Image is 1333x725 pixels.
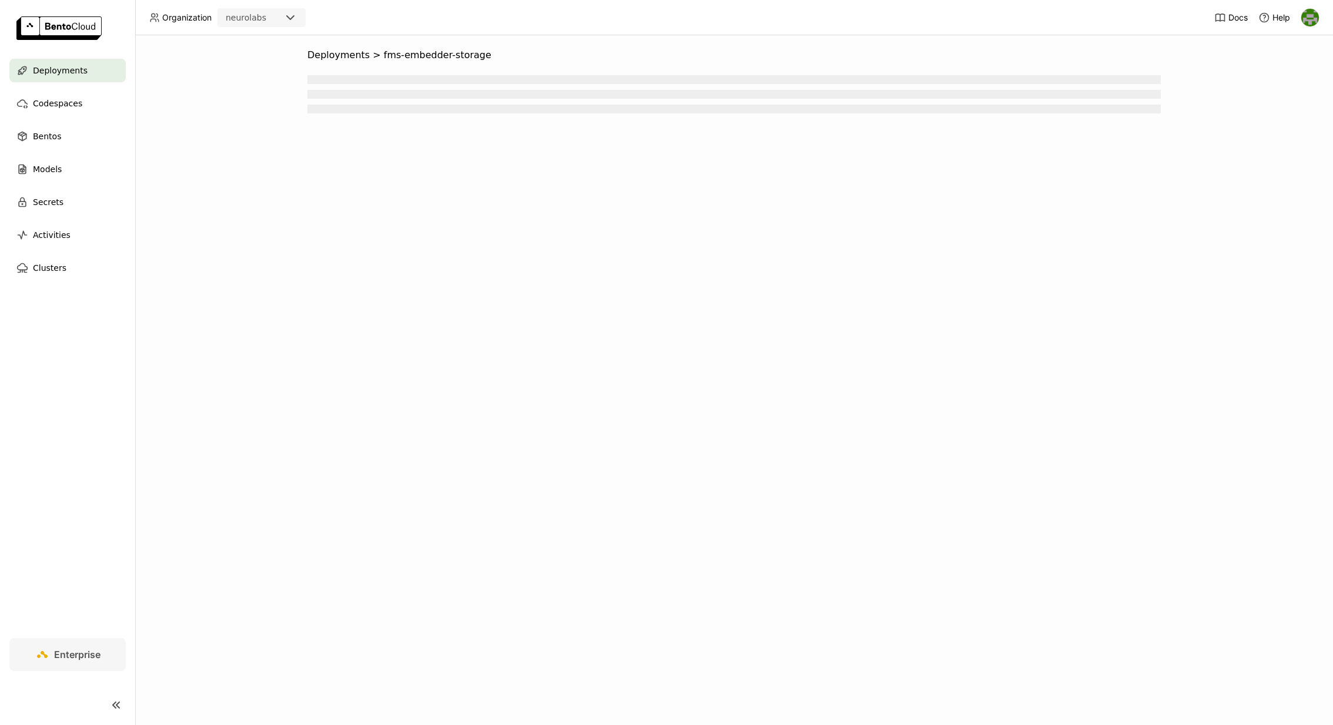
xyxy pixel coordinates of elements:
[33,129,61,143] span: Bentos
[33,195,63,209] span: Secrets
[9,190,126,214] a: Secrets
[384,49,491,61] span: fms-embedder-storage
[1228,12,1248,23] span: Docs
[33,228,71,242] span: Activities
[9,256,126,280] a: Clusters
[1258,12,1290,24] div: Help
[16,16,102,40] img: logo
[9,92,126,115] a: Codespaces
[33,96,82,110] span: Codespaces
[1272,12,1290,23] span: Help
[307,49,370,61] span: Deployments
[307,49,1161,61] nav: Breadcrumbs navigation
[9,59,126,82] a: Deployments
[9,157,126,181] a: Models
[54,649,101,660] span: Enterprise
[9,125,126,148] a: Bentos
[33,261,66,275] span: Clusters
[1301,9,1319,26] img: Toby Thomas
[33,162,62,176] span: Models
[226,12,266,24] div: neurolabs
[9,223,126,247] a: Activities
[9,638,126,671] a: Enterprise
[162,12,212,23] span: Organization
[1214,12,1248,24] a: Docs
[267,12,269,24] input: Selected neurolabs.
[370,49,384,61] span: >
[33,63,88,78] span: Deployments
